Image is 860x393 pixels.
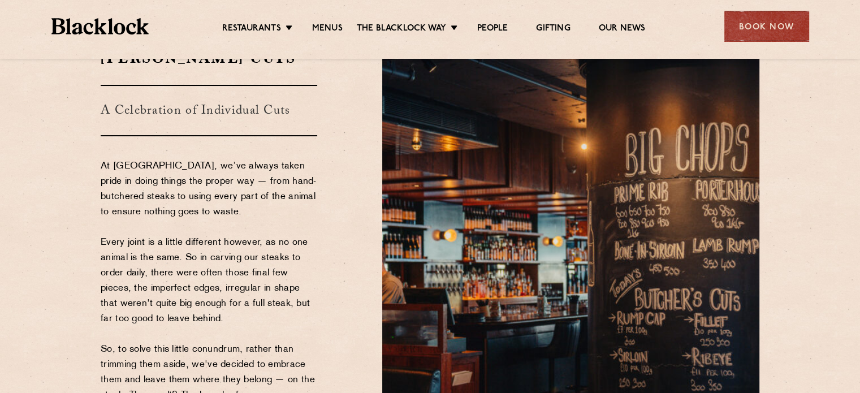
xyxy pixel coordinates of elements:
img: BL_Textured_Logo-footer-cropped.svg [51,18,149,34]
a: Menus [312,23,343,36]
h3: A Celebration of Individual Cuts [101,85,317,136]
a: Our News [599,23,646,36]
a: Gifting [536,23,570,36]
a: The Blacklock Way [357,23,446,36]
a: Restaurants [222,23,281,36]
div: Book Now [724,11,809,42]
a: People [477,23,508,36]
